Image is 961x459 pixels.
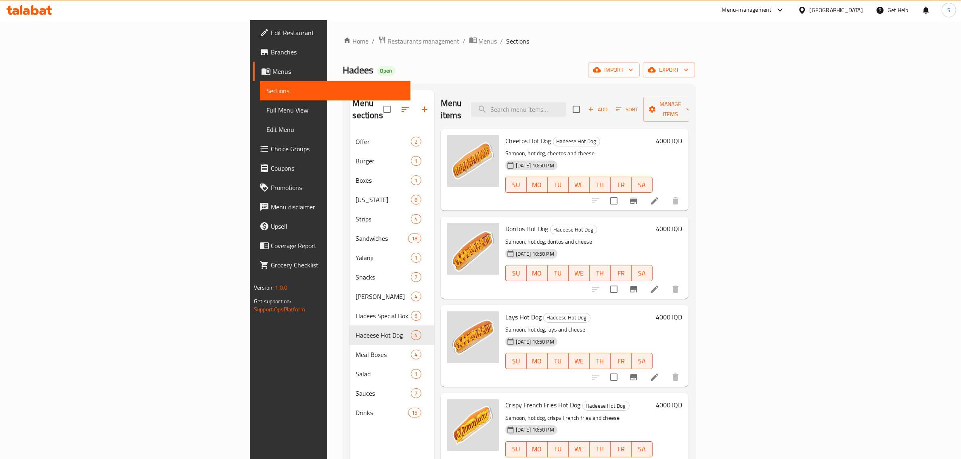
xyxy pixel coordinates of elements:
[548,441,569,457] button: TU
[611,103,643,116] span: Sort items
[356,156,411,166] span: Burger
[411,312,421,320] span: 6
[411,332,421,339] span: 4
[548,265,569,281] button: TU
[356,253,411,263] span: Yalanji
[350,287,434,306] div: [PERSON_NAME]4
[527,177,548,193] button: MO
[572,267,586,279] span: WE
[411,351,421,359] span: 4
[635,267,649,279] span: SA
[569,177,590,193] button: WE
[509,267,523,279] span: SU
[275,282,287,293] span: 1.0.0
[411,370,421,378] span: 1
[530,443,544,455] span: MO
[509,443,523,455] span: SU
[350,384,434,403] div: Sauces7
[271,221,404,231] span: Upsell
[350,345,434,364] div: Meal Boxes4
[509,355,523,367] span: SU
[356,214,411,224] span: Strips
[593,179,607,191] span: TH
[271,241,404,250] span: Coverage Report
[356,408,408,417] span: Drinks
[441,97,462,121] h2: Menu items
[356,369,411,379] div: Salad
[505,325,653,335] p: Samoon, hot dog, lays and cheese
[411,311,421,321] div: items
[260,100,410,120] a: Full Menu View
[614,267,628,279] span: FR
[553,137,600,146] span: Hadeese Hot Dog
[588,63,640,77] button: import
[611,441,632,457] button: FR
[505,135,551,147] span: Cheetos Hot Dog
[356,175,411,185] div: Boxes
[666,191,685,211] button: delete
[356,292,411,301] div: Hadees Rizo
[649,65,689,75] span: export
[411,292,421,301] div: items
[530,179,544,191] span: MO
[271,260,404,270] span: Grocery Checklist
[527,353,548,369] button: MO
[569,441,590,457] button: WE
[356,234,408,243] div: Sandwiches
[260,81,410,100] a: Sections
[356,272,411,282] span: Snacks
[530,355,544,367] span: MO
[593,443,607,455] span: TH
[505,311,542,323] span: Lays Hot Dog
[500,36,503,46] li: /
[260,120,410,139] a: Edit Menu
[632,265,653,281] button: SA
[266,86,404,96] span: Sections
[356,292,411,301] span: [PERSON_NAME]
[411,157,421,165] span: 1
[632,353,653,369] button: SA
[635,443,649,455] span: SA
[527,441,548,457] button: MO
[611,177,632,193] button: FR
[350,229,434,248] div: Sandwiches18
[656,311,682,323] h6: 4000 IQD
[411,196,421,204] span: 8
[254,282,274,293] span: Version:
[614,179,628,191] span: FR
[411,272,421,282] div: items
[614,443,628,455] span: FR
[605,192,622,209] span: Select to update
[479,36,497,46] span: Menus
[356,195,411,204] div: Kentucky
[447,399,499,451] img: Crispy French Fries Hot Dog
[551,443,565,455] span: TU
[266,105,404,115] span: Full Menu View
[350,171,434,190] div: Boxes1
[551,225,597,234] span: Hadeese Hot Dog
[253,62,410,81] a: Menus
[266,125,404,134] span: Edit Menu
[569,265,590,281] button: WE
[411,388,421,398] div: items
[587,105,609,114] span: Add
[551,267,565,279] span: TU
[408,235,421,242] span: 18
[411,156,421,166] div: items
[505,441,527,457] button: SU
[582,401,630,411] div: Hadeese Hot Dog
[350,190,434,209] div: [US_STATE]8
[471,102,566,117] input: search
[271,28,404,38] span: Edit Restaurant
[590,265,611,281] button: TH
[253,236,410,255] a: Coverage Report
[593,355,607,367] span: TH
[411,138,421,146] span: 2
[388,36,460,46] span: Restaurants management
[530,267,544,279] span: MO
[408,234,421,243] div: items
[411,215,421,223] span: 4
